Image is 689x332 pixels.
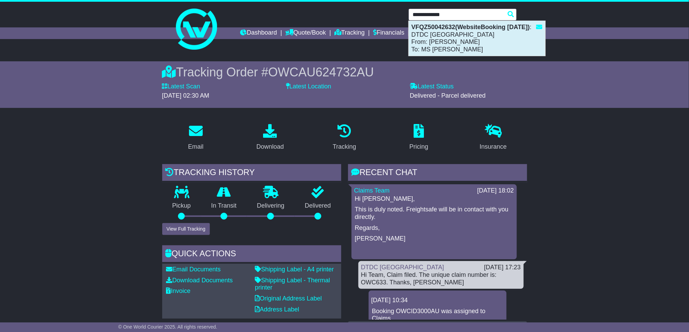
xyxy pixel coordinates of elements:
[480,142,507,151] div: Insurance
[355,195,513,203] p: Hi [PERSON_NAME],
[255,306,299,313] a: Address Label
[162,92,210,99] span: [DATE] 02:30 AM
[286,83,331,90] label: Latest Location
[361,271,521,286] div: Hi Team, Claim filed. The unique claim number is: OWC633. Thanks, [PERSON_NAME]
[162,65,527,79] div: Tracking Order #
[354,187,390,194] a: Claims Team
[247,202,295,210] p: Delivering
[475,122,511,154] a: Insurance
[355,206,513,221] p: This is duly noted. Freightsafe will be in contact with you directly.
[166,277,233,284] a: Download Documents
[409,142,428,151] div: Pricing
[255,295,322,302] a: Original Address Label
[166,287,191,294] a: Invoice
[257,142,284,151] div: Download
[484,264,521,271] div: [DATE] 17:23
[201,202,247,210] p: In Transit
[268,65,374,79] span: OWCAU624732AU
[162,202,201,210] p: Pickup
[361,264,444,271] a: DTDC [GEOGRAPHIC_DATA]
[333,142,356,151] div: Tracking
[409,21,545,56] div: : DTDC [GEOGRAPHIC_DATA] From: [PERSON_NAME] To: MS [PERSON_NAME]
[373,27,404,39] a: Financials
[183,122,208,154] a: Email
[162,223,210,235] button: View Full Tracking
[162,83,200,90] label: Latest Scan
[410,83,454,90] label: Latest Status
[252,122,288,154] a: Download
[328,122,360,154] a: Tracking
[372,308,503,322] p: Booking OWCID3000AU was assigned to Claims.
[371,297,504,304] div: [DATE] 10:34
[285,27,326,39] a: Quote/Book
[334,27,365,39] a: Tracking
[412,24,530,30] strong: VFQZ50042632(WebsiteBooking [DATE])
[348,164,527,183] div: RECENT CHAT
[166,266,221,273] a: Email Documents
[355,235,513,243] p: [PERSON_NAME]
[477,187,514,195] div: [DATE] 18:02
[405,122,433,154] a: Pricing
[188,142,203,151] div: Email
[355,224,513,232] p: Regards,
[162,245,341,264] div: Quick Actions
[255,277,330,291] a: Shipping Label - Thermal printer
[118,324,217,330] span: © One World Courier 2025. All rights reserved.
[295,202,341,210] p: Delivered
[410,92,486,99] span: Delivered - Parcel delivered
[255,266,334,273] a: Shipping Label - A4 printer
[240,27,277,39] a: Dashboard
[162,164,341,183] div: Tracking history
